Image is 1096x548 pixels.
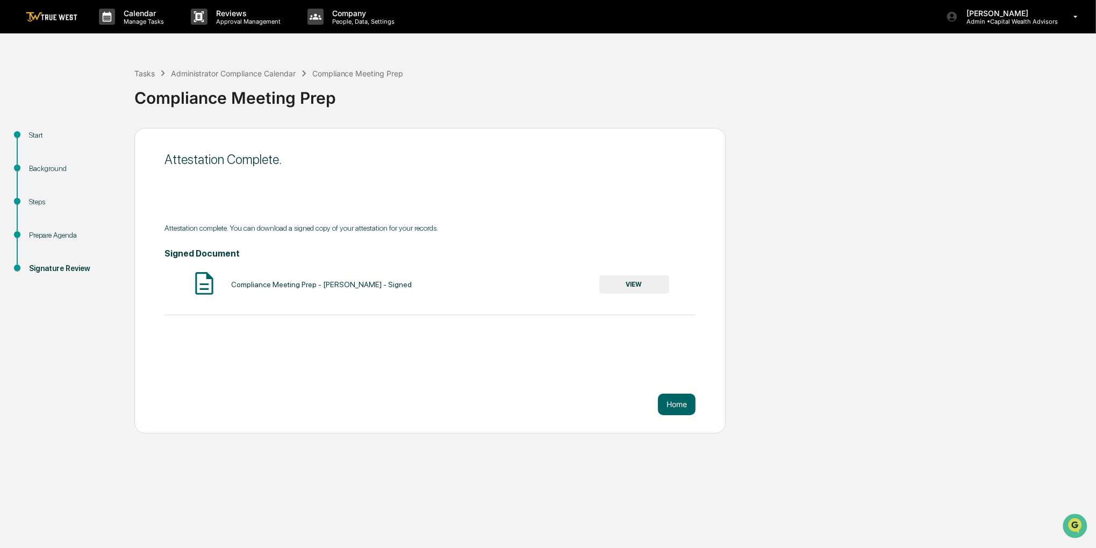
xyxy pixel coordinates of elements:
div: 🗄️ [78,191,87,200]
a: 🗄️Attestations [74,186,138,205]
span: Pylon [107,237,130,245]
div: Start new chat [48,82,176,92]
div: Steps [29,196,117,208]
div: Attestation Complete. [164,152,696,167]
div: Prepare Agenda [29,230,117,241]
img: logo [26,12,77,22]
p: Approval Management [207,18,286,25]
p: Manage Tasks [115,18,169,25]
button: VIEW [599,275,669,294]
img: 1746055101610-c473b297-6a78-478c-a979-82029cc54cd1 [11,82,30,101]
div: Tasks [134,69,155,78]
span: Attestations [89,190,133,201]
a: Powered byPylon [76,237,130,245]
span: Preclearance [22,190,69,201]
div: Compliance Meeting Prep - [PERSON_NAME] - Signed [231,280,412,289]
div: We're available if you need us! [48,92,148,101]
p: Calendar [115,9,169,18]
iframe: Open customer support [1062,513,1091,542]
a: 🖐️Preclearance [6,186,74,205]
button: Home [658,394,696,415]
div: Compliance Meeting Prep [312,69,404,78]
p: How can we help? [11,22,196,39]
a: 🔎Data Lookup [6,207,72,226]
div: Background [29,163,117,174]
span: [DATE] [95,146,117,154]
div: Start [29,130,117,141]
span: • [89,146,93,154]
button: See all [167,117,196,130]
p: Reviews [207,9,286,18]
div: Administrator Compliance Calendar [171,69,296,78]
span: [PERSON_NAME] [33,146,87,154]
div: Past conversations [11,119,72,127]
div: Attestation complete. You can download a signed copy of your attestation for your records. [164,224,696,232]
span: Data Lookup [22,211,68,222]
img: Sigrid Alegria [11,136,28,153]
div: 🖐️ [11,191,19,200]
div: Signature Review [29,263,117,274]
img: Document Icon [191,270,218,297]
p: Admin • Capital Wealth Advisors [958,18,1058,25]
h4: Signed Document [164,248,696,259]
p: [PERSON_NAME] [958,9,1058,18]
button: Start new chat [183,85,196,98]
p: People, Data, Settings [324,18,400,25]
p: Company [324,9,400,18]
div: 🔎 [11,212,19,220]
img: 8933085812038_c878075ebb4cc5468115_72.jpg [23,82,42,101]
div: Compliance Meeting Prep [134,80,1091,108]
